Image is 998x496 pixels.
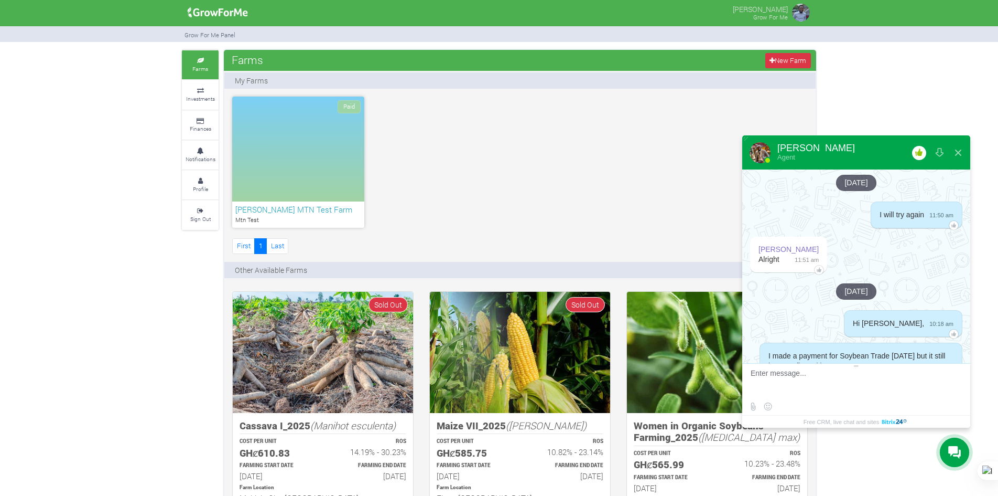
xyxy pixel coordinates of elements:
p: COST PER UNIT [437,438,511,446]
p: Estimated Farming Start Date [240,462,313,470]
button: Select emoticon [761,400,774,413]
p: COST PER UNIT [240,438,313,446]
a: 1 [254,238,267,254]
a: Notifications [182,141,219,170]
i: (Manihot esculenta) [310,419,396,432]
a: Farms [182,50,219,79]
p: My Farms [235,75,268,86]
a: First [232,238,255,254]
h5: Maize VII_2025 [437,420,603,432]
h6: [DATE] [437,471,511,481]
nav: Page Navigation [232,238,288,254]
small: Finances [190,125,211,132]
h6: [PERSON_NAME] MTN Test Farm [235,205,361,214]
h6: 14.19% - 30.23% [332,447,406,457]
a: Finances [182,111,219,140]
a: Sign Out [182,200,219,229]
div: [PERSON_NAME] [777,143,855,153]
small: Notifications [186,155,215,163]
span: Hi [PERSON_NAME], [853,319,924,328]
h6: 10.82% - 23.14% [529,447,603,457]
span: 11:51 am [789,255,819,265]
img: growforme image [430,292,610,413]
h6: [DATE] [240,471,313,481]
span: I made a payment for Soybean Trade [DATE] but it still hasn't reflected in my account. [768,352,945,370]
a: Free CRM, live chat and sites [804,416,909,428]
button: Rate our service [909,140,928,165]
h5: Cassava I_2025 [240,420,406,432]
p: Location of Farm [240,484,406,492]
h5: GHȼ585.75 [437,447,511,459]
a: Profile [182,171,219,199]
p: Estimated Farming Start Date [437,462,511,470]
p: Estimated Farming End Date [726,474,800,482]
p: Other Available Farms [235,265,307,276]
small: Profile [193,185,208,193]
a: Paid [PERSON_NAME] MTN Test Farm Mtn Test [232,97,364,228]
img: growforme image [233,292,413,413]
span: Alright [758,255,779,263]
span: Sold Out [368,297,408,312]
img: growforme image [184,2,252,23]
i: ([PERSON_NAME]) [506,419,587,432]
span: 10:18 am [924,319,953,329]
small: Farms [192,65,208,72]
div: Agent [777,153,855,162]
i: ([MEDICAL_DATA] max) [698,430,800,444]
span: 11:50 am [924,210,953,220]
small: Investments [186,95,215,102]
p: [PERSON_NAME] [733,2,788,15]
p: COST PER UNIT [634,450,708,458]
p: Estimated Farming End Date [529,462,603,470]
label: Send file [746,400,760,413]
span: I will try again [880,210,924,219]
span: Sold Out [566,297,605,312]
a: Investments [182,80,219,109]
small: Grow For Me Panel [185,31,235,39]
h5: GHȼ610.83 [240,447,313,459]
button: Download conversation history [930,140,949,165]
p: ROS [529,438,603,446]
div: [PERSON_NAME] [758,245,819,255]
h5: GHȼ565.99 [634,459,708,471]
p: Location of Farm [437,484,603,492]
span: Paid [338,100,361,113]
p: Estimated Farming End Date [332,462,406,470]
small: Grow For Me [753,13,788,21]
h6: [DATE] [529,471,603,481]
h6: 10.23% - 23.48% [726,459,800,468]
h6: [DATE] [726,483,800,493]
h5: Women in Organic Soybeans Farming_2025 [634,420,800,444]
span: Free CRM, live chat and sites [804,416,879,428]
p: Mtn Test [235,216,361,225]
span: 10:19 am [924,361,953,371]
div: [DATE] [836,283,876,300]
p: Estimated Farming Start Date [634,474,708,482]
p: ROS [726,450,800,458]
button: Close widget [949,140,968,165]
img: growforme image [790,2,811,23]
span: Farms [229,49,266,70]
p: ROS [332,438,406,446]
h6: [DATE] [634,483,708,493]
a: Last [266,238,288,254]
small: Sign Out [190,215,211,223]
h6: [DATE] [332,471,406,481]
a: New Farm [765,53,811,68]
img: growforme image [627,292,807,413]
